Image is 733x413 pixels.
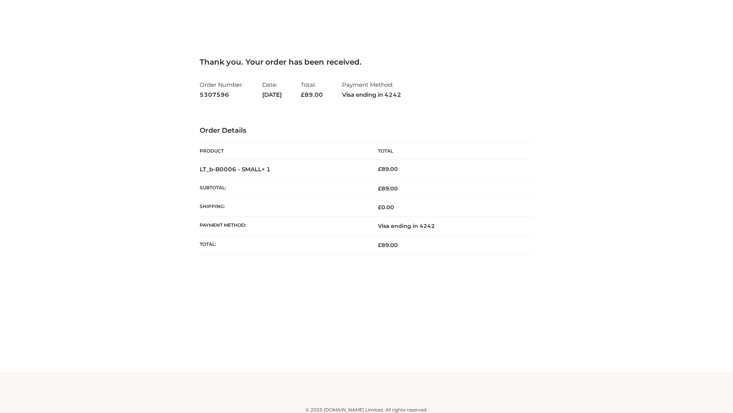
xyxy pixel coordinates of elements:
strong: Visa ending in 4242 [342,90,401,100]
li: Payment Method: [342,78,401,101]
span: 89.00 [378,242,398,249]
h3: Order Details [200,127,533,135]
span: £ [378,185,381,192]
th: Payment method: [200,217,366,236]
span: 89.00 [378,185,398,192]
strong: 5307596 [200,90,243,100]
bdi: 89.00 [378,166,398,172]
th: Total: [200,236,366,254]
th: Product [200,143,366,160]
bdi: 0.00 [378,204,394,211]
strong: [DATE] [262,90,282,100]
strong: × 1 [262,166,271,173]
span: £ [301,91,305,98]
th: Subtotal: [200,179,366,198]
strong: LT_b-B0006 - SMALL [200,166,271,173]
span: £ [378,166,381,172]
th: Shipping: [200,198,366,217]
li: Order Number: [200,78,243,101]
span: £ [378,204,381,211]
span: £ [378,242,381,249]
li: Total: [301,78,323,101]
span: 89.00 [301,91,323,98]
th: Total [366,143,533,160]
h3: Thank you. Your order has been received. [200,57,533,67]
li: Date: [262,78,282,101]
td: Visa ending in 4242 [366,217,533,236]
